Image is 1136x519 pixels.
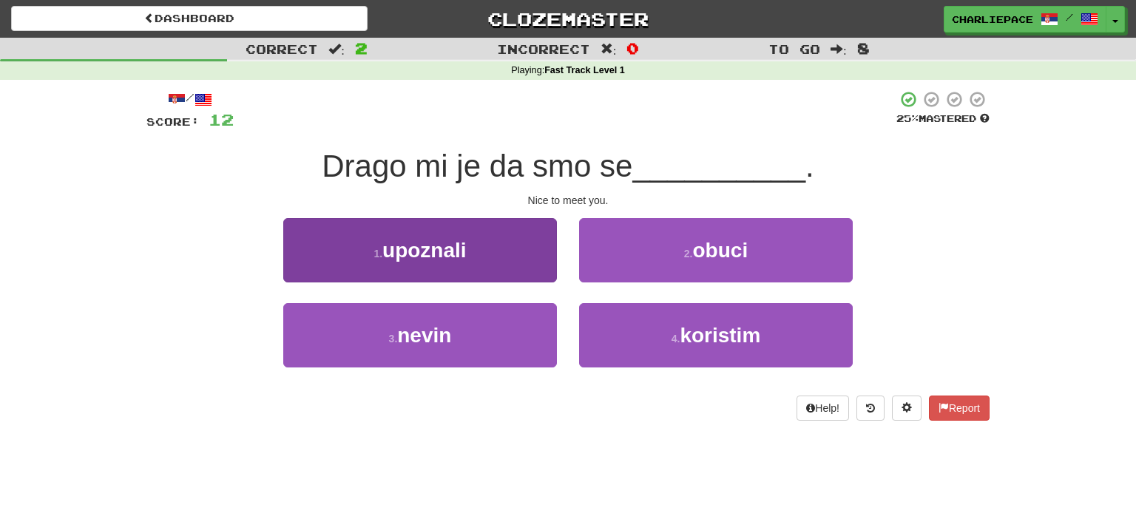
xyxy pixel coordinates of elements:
[382,239,467,262] span: upoznali
[626,39,639,57] span: 0
[896,112,990,126] div: Mastered
[768,41,820,56] span: To go
[929,396,990,421] button: Report
[579,218,853,282] button: 2.obuci
[390,6,746,32] a: Clozemaster
[680,324,760,347] span: koristim
[857,39,870,57] span: 8
[11,6,368,31] a: Dashboard
[209,110,234,129] span: 12
[544,65,625,75] strong: Fast Track Level 1
[397,324,451,347] span: nevin
[601,43,617,55] span: :
[146,90,234,109] div: /
[246,41,318,56] span: Correct
[373,248,382,259] small: 1 .
[355,39,368,57] span: 2
[1066,12,1073,22] span: /
[579,303,853,367] button: 4.koristim
[322,149,632,183] span: Drago mi je da smo se
[693,239,748,262] span: obuci
[896,112,919,124] span: 25 %
[328,43,345,55] span: :
[805,149,814,183] span: .
[797,396,849,421] button: Help!
[856,396,885,421] button: Round history (alt+y)
[389,333,398,345] small: 3 .
[952,13,1033,26] span: CharliePace
[684,248,693,259] small: 2 .
[283,303,557,367] button: 3.nevin
[146,193,990,208] div: Nice to meet you.
[497,41,590,56] span: Incorrect
[632,149,805,183] span: __________
[672,333,680,345] small: 4 .
[831,43,847,55] span: :
[944,6,1106,33] a: CharliePace /
[146,115,200,128] span: Score:
[283,218,557,282] button: 1.upoznali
